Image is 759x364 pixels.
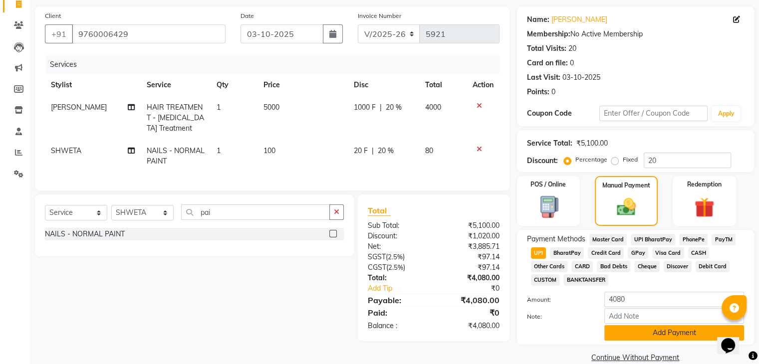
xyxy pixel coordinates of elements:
div: ₹5,100.00 [434,220,507,231]
span: Cheque [634,261,660,272]
span: HAIR TREATMENT - [MEDICAL_DATA] Treatment [147,103,204,133]
div: Net: [360,241,434,252]
th: Action [467,74,500,96]
div: Balance : [360,321,434,331]
th: Disc [348,74,419,96]
span: 5000 [263,103,279,112]
span: 1 [217,103,221,112]
span: PhonePe [679,234,708,245]
label: Redemption [687,180,722,189]
label: Client [45,11,61,20]
span: | [380,102,382,113]
div: Coupon Code [527,108,599,119]
label: POS / Online [530,180,566,189]
th: Service [141,74,211,96]
span: UPI BharatPay [631,234,675,245]
div: NAILS - NORMAL PAINT [45,229,125,239]
div: No Active Membership [527,29,744,39]
button: +91 [45,24,73,43]
span: 20 % [378,146,394,156]
input: Search or Scan [181,204,330,220]
span: CARD [571,261,593,272]
div: ₹3,885.71 [434,241,507,252]
span: Total [368,205,391,216]
div: ₹97.14 [434,252,507,262]
div: ₹1,020.00 [434,231,507,241]
span: 20 % [386,102,402,113]
div: Name: [527,14,549,25]
input: Add Note [604,308,744,324]
span: Visa Card [652,247,684,259]
div: 20 [568,43,576,54]
th: Price [257,74,348,96]
div: ( ) [360,252,434,262]
label: Date [241,11,254,20]
span: 1 [217,146,221,155]
div: Service Total: [527,138,572,149]
span: 100 [263,146,275,155]
img: _cash.svg [611,196,642,218]
div: 03-10-2025 [562,72,600,83]
span: GPay [628,247,648,259]
label: Percentage [575,155,607,164]
button: Apply [712,106,740,121]
span: CUSTOM [531,274,560,286]
div: ₹5,100.00 [576,138,608,149]
div: ₹97.14 [434,262,507,273]
span: 2.5% [388,253,403,261]
span: BharatPay [550,247,584,259]
span: Discover [664,261,692,272]
span: | [372,146,374,156]
span: PayTM [712,234,736,245]
div: Last Visit: [527,72,560,83]
div: ₹0 [446,283,506,294]
span: NAILS - NORMAL PAINT [147,146,205,166]
span: 80 [425,146,433,155]
div: ₹0 [434,307,507,319]
img: _gift.svg [688,195,721,220]
label: Fixed [623,155,638,164]
span: 4000 [425,103,441,112]
label: Manual Payment [602,181,650,190]
iframe: chat widget [717,324,749,354]
a: [PERSON_NAME] [551,14,607,25]
span: CGST [368,263,386,272]
th: Total [419,74,467,96]
th: Stylist [45,74,141,96]
input: Search by Name/Mobile/Email/Code [72,24,226,43]
label: Note: [519,312,597,321]
div: Discount: [527,156,558,166]
div: Services [46,55,507,74]
div: ₹4,080.00 [434,294,507,306]
span: Credit Card [588,247,624,259]
div: 0 [570,58,574,68]
div: ( ) [360,262,434,273]
span: Bad Debts [597,261,630,272]
input: Enter Offer / Coupon Code [599,106,708,121]
span: 2.5% [388,263,403,271]
img: _pos-terminal.svg [532,195,564,219]
span: Debit Card [696,261,730,272]
span: Master Card [589,234,627,245]
div: Payable: [360,294,434,306]
div: Sub Total: [360,220,434,231]
div: Total: [360,273,434,283]
div: Membership: [527,29,570,39]
div: Discount: [360,231,434,241]
div: Paid: [360,307,434,319]
div: Total Visits: [527,43,566,54]
div: 0 [551,87,555,97]
span: 20 F [354,146,368,156]
div: ₹4,080.00 [434,321,507,331]
span: 1000 F [354,102,376,113]
input: Amount [604,292,744,307]
div: ₹4,080.00 [434,273,507,283]
div: Card on file: [527,58,568,68]
button: Add Payment [604,325,744,341]
a: Continue Without Payment [519,353,752,363]
div: Points: [527,87,549,97]
label: Invoice Number [358,11,401,20]
span: Payment Methods [527,234,585,244]
th: Qty [211,74,257,96]
span: BANKTANSFER [563,274,608,286]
